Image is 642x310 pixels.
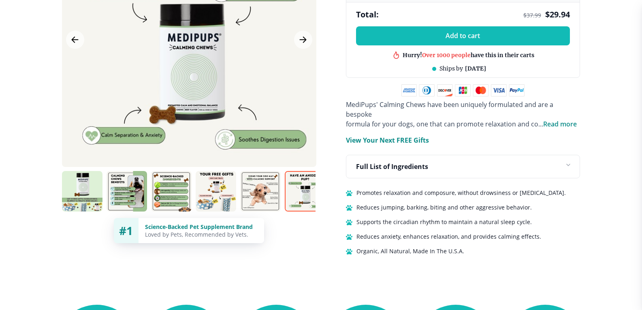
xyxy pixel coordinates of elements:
span: Read more [543,120,577,128]
span: [DATE] [465,65,486,72]
span: formula for your dogs, one that can promote relaxation and co [346,120,538,128]
img: Calming Chews | Natural Dog Supplements [285,171,325,212]
button: Add to cart [356,26,570,45]
div: Loved by Pets, Recommended by Vets. [145,231,258,238]
span: Organic, All Natural, Made In The U.S.A. [356,246,464,256]
span: MediPups' Calming Chews have been uniquely formulated and are a bespoke [346,100,553,119]
span: Reduces jumping, barking, biting and other aggressive behavior. [356,203,532,212]
span: Ships by [439,65,463,72]
p: View Your Next FREE Gifts [346,135,429,145]
span: Add to cart [446,32,480,40]
span: $ 29.94 [545,9,570,20]
span: $ 37.99 [523,11,541,19]
div: Science-Backed Pet Supplement Brand [145,223,258,231]
img: Calming Chews | Natural Dog Supplements [107,171,147,212]
img: Calming Chews | Natural Dog Supplements [151,171,192,212]
span: Supports the circadian rhythm to maintain a natural sleep cycle. [356,217,532,227]
p: Full List of Ingredients [356,162,428,171]
img: payment methods [401,84,525,96]
span: Total: [356,9,379,20]
span: ... [538,120,577,128]
img: Calming Chews | Natural Dog Supplements [240,171,281,212]
button: Previous Image [66,31,84,49]
img: Calming Chews | Natural Dog Supplements [62,171,102,212]
img: Calming Chews | Natural Dog Supplements [196,171,236,212]
div: Hurry! have this in their carts [403,51,534,59]
button: Next Image [294,31,312,49]
span: Over 1000 people [422,51,471,58]
span: Reduces anxiety, enhances relaxation, and provides calming effects. [356,232,541,242]
span: Promotes relaxation and composure, without drowsiness or [MEDICAL_DATA]. [356,188,566,198]
span: #1 [119,223,133,238]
